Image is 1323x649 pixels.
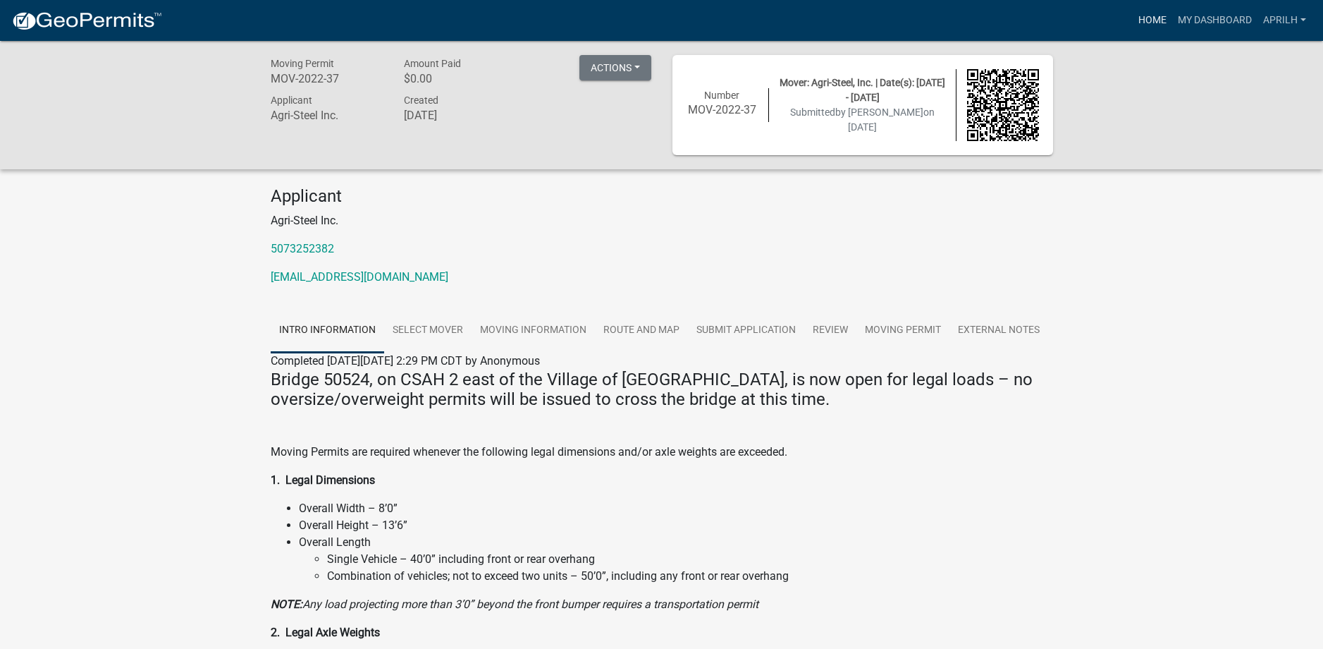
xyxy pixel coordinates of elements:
span: Completed [DATE][DATE] 2:29 PM CDT by Anonymous [271,354,540,368]
strong: 1. Legal Dimensions [271,473,375,487]
li: Overall Length [299,534,1053,585]
span: Amount Paid [404,58,461,69]
a: External Notes [949,308,1048,353]
a: Review [804,308,856,353]
a: Submit Application [688,308,804,353]
a: [EMAIL_ADDRESS][DOMAIN_NAME] [271,270,448,284]
li: Single Vehicle – 40’0” including front or rear overhang [327,551,1053,568]
span: Submitted on [DATE] [790,107,935,133]
p: Moving Permits are required whenever the following legal dimensions and/or axle weights are excee... [271,444,1053,461]
span: Created [404,95,438,106]
li: Overall Width – 8’0” [299,500,1053,517]
h4: Applicant [271,186,1053,207]
a: Select Mover [384,308,472,353]
span: Mover: Agri-Steel, Inc. | Date(s): [DATE] - [DATE] [780,77,945,103]
li: Overall Height – 13’6” [299,517,1053,534]
h6: MOV-2022-37 [271,72,383,85]
span: by [PERSON_NAME] [835,107,923,118]
span: Applicant [271,95,312,106]
h6: MOV-2022-37 [687,103,758,116]
h6: Agri-Steel Inc. [271,109,383,122]
strong: 2. Legal Axle Weights [271,626,380,639]
a: My Dashboard [1172,7,1257,34]
h6: [DATE] [404,109,517,122]
img: QR code [967,69,1039,141]
li: Combination of vehicles; not to exceed two units – 50’0”, including any front or rear overhang [327,568,1053,585]
a: Route and Map [595,308,688,353]
p: Agri-Steel Inc. [271,212,1053,229]
span: Number [704,90,739,101]
a: Intro information [271,308,384,353]
a: Moving Permit [856,308,949,353]
h6: $0.00 [404,72,517,85]
span: Moving Permit [271,58,334,69]
button: Actions [579,55,651,80]
a: 5073252382 [271,242,334,255]
h4: Bridge 50524, on CSAH 2 east of the Village of [GEOGRAPHIC_DATA], is now open for legal loads – n... [271,370,1053,411]
i: Any load projecting more than 3’0” beyond the front bumper requires a transportation permit [271,598,758,611]
a: Aprilh [1257,7,1312,34]
a: Home [1133,7,1172,34]
a: Moving Information [472,308,595,353]
strong: NOTE: [271,598,302,611]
